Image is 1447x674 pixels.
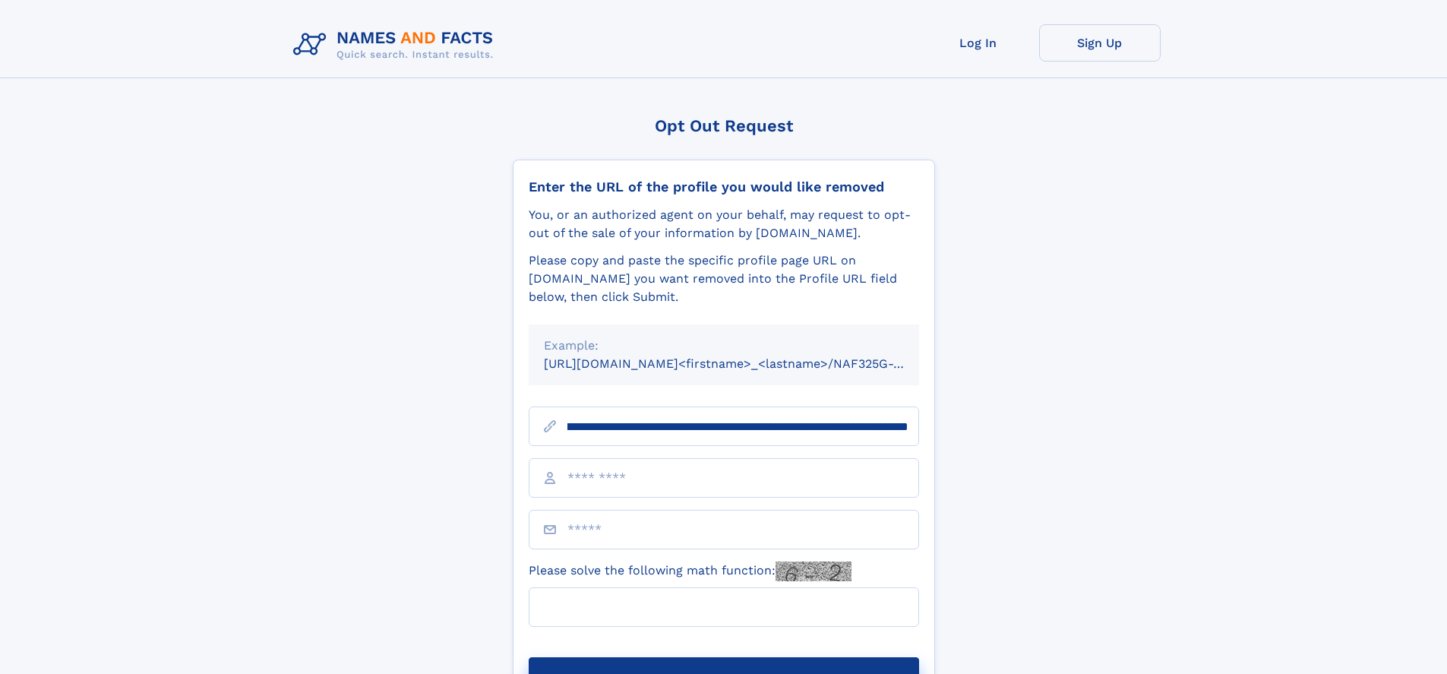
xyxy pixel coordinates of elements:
[529,179,919,195] div: Enter the URL of the profile you would like removed
[529,206,919,242] div: You, or an authorized agent on your behalf, may request to opt-out of the sale of your informatio...
[918,24,1039,62] a: Log In
[529,252,919,306] div: Please copy and paste the specific profile page URL on [DOMAIN_NAME] you want removed into the Pr...
[544,356,948,371] small: [URL][DOMAIN_NAME]<firstname>_<lastname>/NAF325G-xxxxxxxx
[544,337,904,355] div: Example:
[287,24,506,65] img: Logo Names and Facts
[529,562,851,581] label: Please solve the following math function:
[1039,24,1161,62] a: Sign Up
[513,116,935,135] div: Opt Out Request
